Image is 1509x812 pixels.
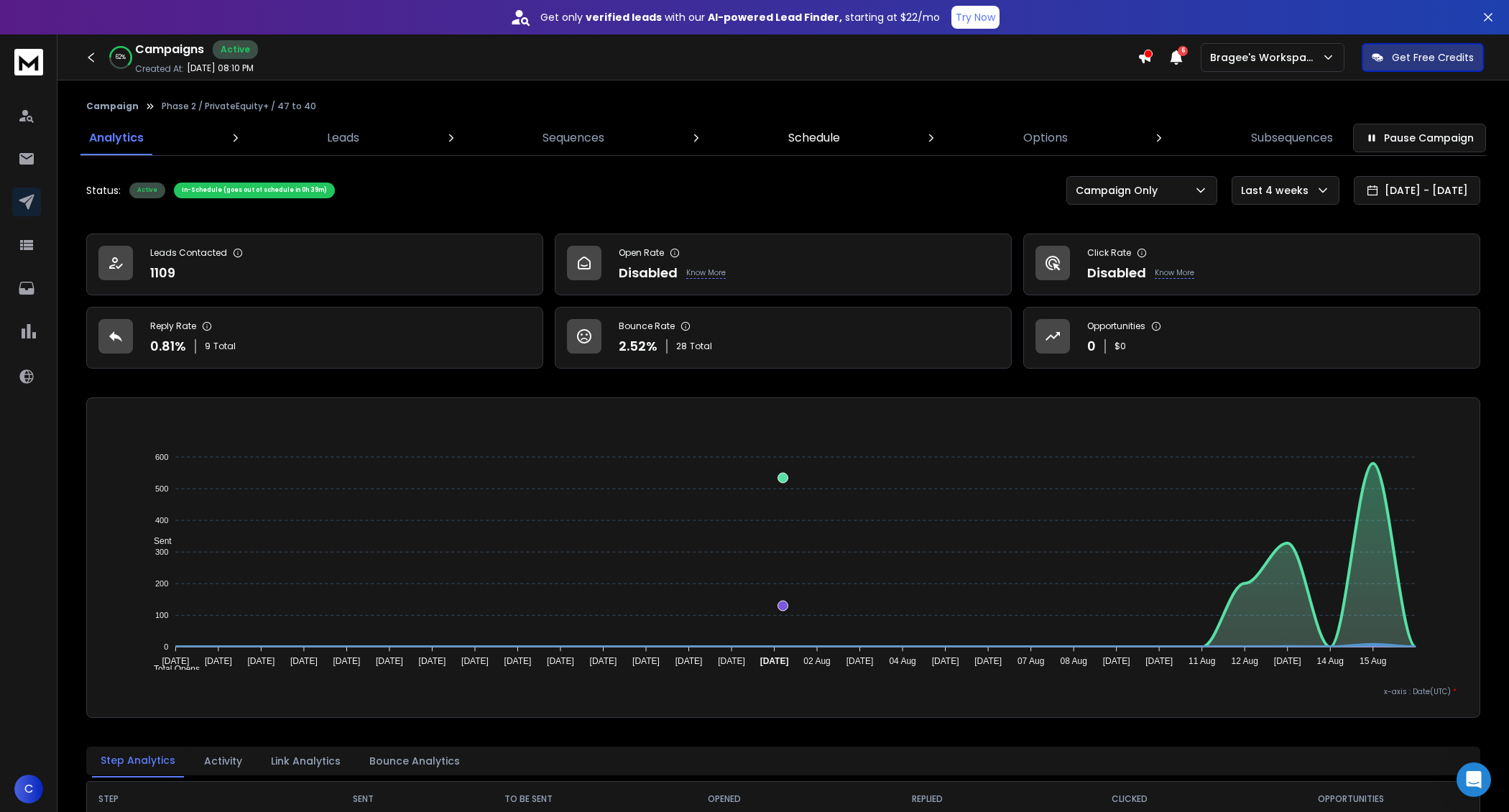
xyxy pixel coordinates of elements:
[1317,656,1344,666] tspan: 14 Aug
[187,63,254,74] p: [DATE] 08:10 PM
[1232,656,1258,666] tspan: 12 Aug
[155,484,168,493] tspan: 500
[327,129,359,147] p: Leads
[89,129,144,147] p: Analytics
[162,656,190,666] tspan: [DATE]
[686,267,726,279] p: Know More
[135,41,204,58] h1: Campaigns
[760,656,789,666] tspan: [DATE]
[1023,234,1480,295] a: Click RateDisabledKnow More
[951,6,1000,29] button: Try Now
[419,656,446,666] tspan: [DATE]
[543,129,604,147] p: Sequences
[619,336,657,356] p: 2.52 %
[1103,656,1130,666] tspan: [DATE]
[1210,50,1321,65] p: Bragee's Workspace
[205,341,211,352] span: 9
[86,234,543,295] a: Leads Contacted1109
[1178,46,1188,56] span: 6
[1360,656,1386,666] tspan: 15 Aug
[890,656,916,666] tspan: 04 Aug
[632,656,660,666] tspan: [DATE]
[1017,656,1044,666] tspan: 07 Aug
[540,10,940,24] p: Get only with our starting at $22/mo
[213,40,258,59] div: Active
[1392,50,1474,65] p: Get Free Credits
[846,656,874,666] tspan: [DATE]
[788,129,840,147] p: Schedule
[361,745,469,777] button: Bounce Analytics
[86,307,543,369] a: Reply Rate0.81%9Total
[586,10,662,24] strong: verified leads
[975,656,1002,666] tspan: [DATE]
[262,745,349,777] button: Link Analytics
[1146,656,1173,666] tspan: [DATE]
[165,642,169,651] tspan: 0
[1023,307,1480,369] a: Opportunities0$0
[333,656,361,666] tspan: [DATE]
[129,183,165,198] div: Active
[1087,263,1146,283] p: Disabled
[155,516,168,525] tspan: 400
[86,183,121,198] p: Status:
[708,10,842,24] strong: AI-powered Lead Finder,
[1115,341,1126,352] p: $ 0
[1354,176,1480,205] button: [DATE] - [DATE]
[932,656,959,666] tspan: [DATE]
[555,307,1012,369] a: Bounce Rate2.52%28Total
[155,453,168,461] tspan: 600
[1457,762,1491,797] div: Open Intercom Messenger
[195,745,251,777] button: Activity
[150,263,175,283] p: 1109
[155,548,168,556] tspan: 300
[1242,121,1342,155] a: Subsequences
[150,247,227,259] p: Leads Contacted
[116,53,126,62] p: 62 %
[590,656,617,666] tspan: [DATE]
[719,656,746,666] tspan: [DATE]
[205,656,232,666] tspan: [DATE]
[155,611,168,619] tspan: 100
[690,341,712,352] span: Total
[143,664,200,674] span: Total Opens
[1274,656,1301,666] tspan: [DATE]
[110,686,1457,697] p: x-axis : Date(UTC)
[780,121,849,155] a: Schedule
[1015,121,1076,155] a: Options
[1189,656,1215,666] tspan: 11 Aug
[80,121,152,155] a: Analytics
[1087,247,1131,259] p: Click Rate
[675,656,703,666] tspan: [DATE]
[143,536,172,546] span: Sent
[92,744,184,778] button: Step Analytics
[213,341,236,352] span: Total
[135,63,184,75] p: Created At:
[619,263,678,283] p: Disabled
[1155,267,1194,279] p: Know More
[14,775,43,803] button: C
[1362,43,1484,72] button: Get Free Credits
[150,320,196,332] p: Reply Rate
[504,656,532,666] tspan: [DATE]
[1023,129,1068,147] p: Options
[14,49,43,75] img: logo
[1353,124,1486,152] button: Pause Campaign
[318,121,368,155] a: Leads
[1061,656,1087,666] tspan: 08 Aug
[461,656,489,666] tspan: [DATE]
[86,101,139,112] button: Campaign
[174,183,335,198] div: In-Schedule (goes out of schedule in 0h 39m)
[376,656,403,666] tspan: [DATE]
[555,234,1012,295] a: Open RateDisabledKnow More
[1087,320,1145,332] p: Opportunities
[248,656,275,666] tspan: [DATE]
[1251,129,1333,147] p: Subsequences
[956,10,995,24] p: Try Now
[1087,336,1096,356] p: 0
[150,336,186,356] p: 0.81 %
[619,320,675,332] p: Bounce Rate
[676,341,687,352] span: 28
[619,247,664,259] p: Open Rate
